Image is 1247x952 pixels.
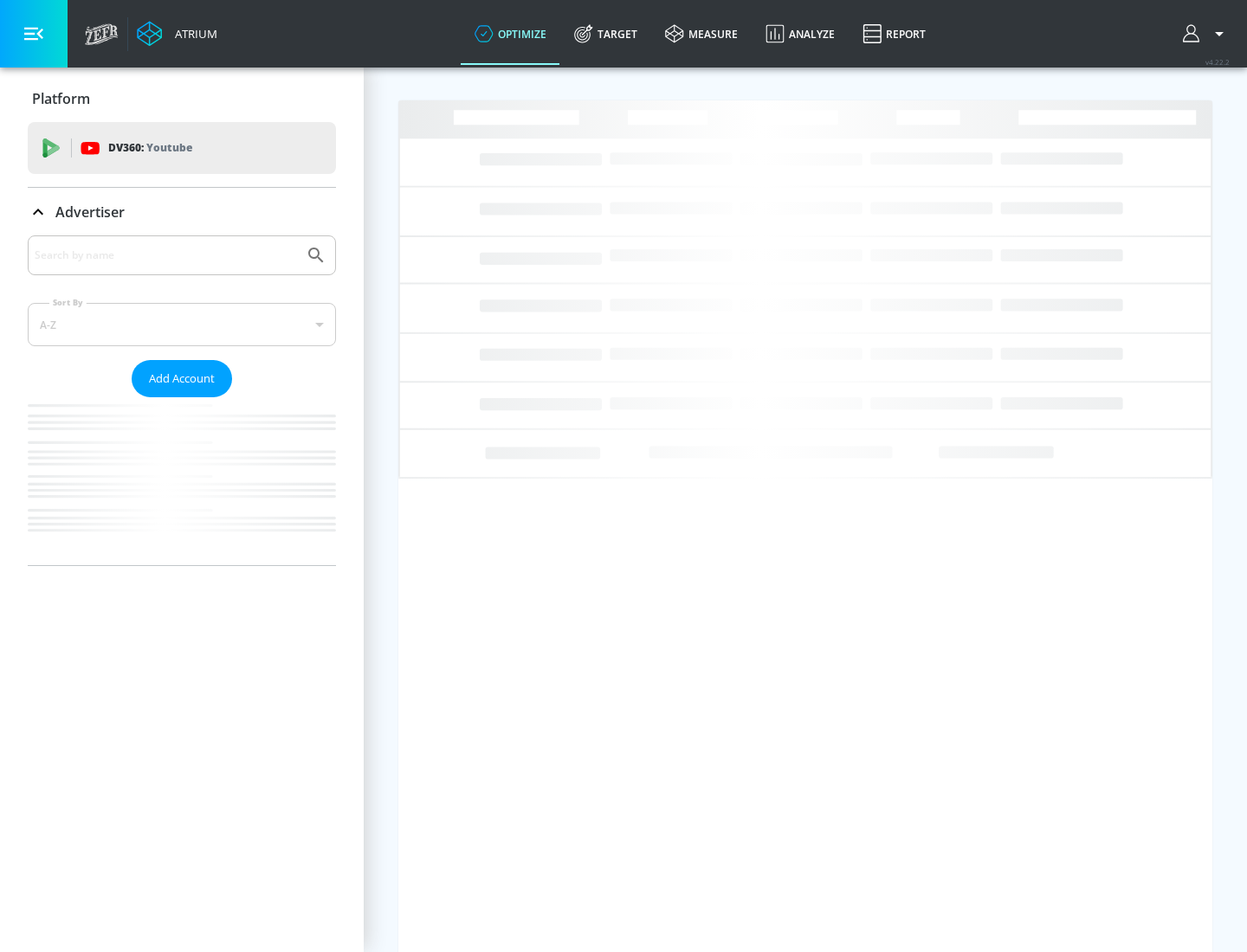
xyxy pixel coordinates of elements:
span: v 4.22.2 [1205,57,1230,67]
button: Add Account [132,360,232,397]
p: Youtube [146,138,192,157]
div: Advertiser [28,235,336,565]
label: Sort By [49,297,87,308]
div: A-Z [28,303,336,346]
a: measure [651,3,752,65]
p: DV360: [108,138,192,158]
a: Analyze [752,3,849,65]
a: optimize [461,3,560,65]
a: Atrium [137,21,217,47]
span: Add Account [149,369,215,389]
div: Advertiser [28,188,336,236]
p: Advertiser [55,203,125,222]
div: Atrium [168,26,217,42]
nav: list of Advertiser [28,397,336,565]
input: Search by name [35,244,297,267]
a: Target [560,3,651,65]
div: DV360: Youtube [28,122,336,174]
div: Platform [28,74,336,123]
a: Report [849,3,940,65]
p: Platform [32,89,90,108]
